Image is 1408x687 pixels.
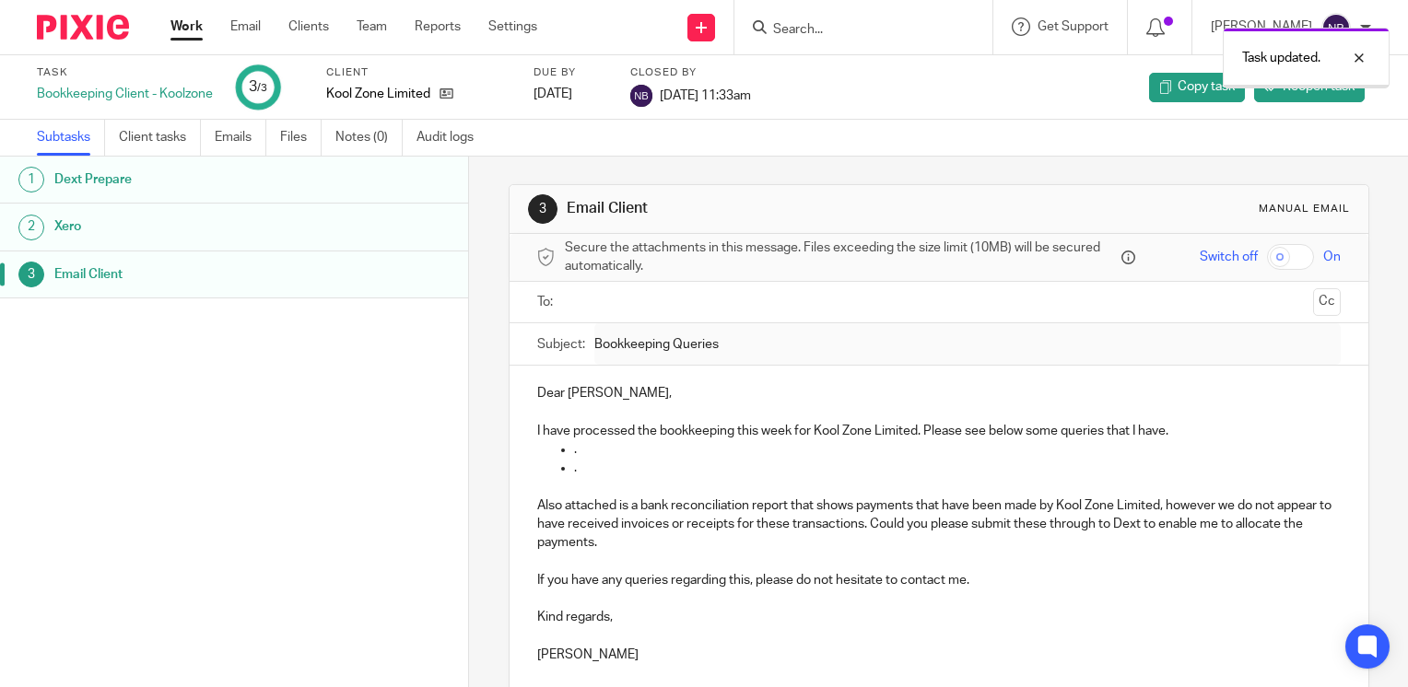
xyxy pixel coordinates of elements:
[357,17,387,36] a: Team
[537,496,1341,553] p: Also attached is a bank reconciliation report that shows payments that have been made by Kool Zon...
[249,76,267,98] div: 3
[326,85,430,103] p: Kool Zone Limited
[37,85,213,103] div: Bookkeeping Client - Koolzone
[54,166,318,193] h1: Dext Prepare
[54,261,318,288] h1: Email Client
[54,213,318,240] h1: Xero
[574,459,1341,477] p: .
[215,120,266,156] a: Emails
[537,646,1341,664] p: [PERSON_NAME]
[326,65,510,80] label: Client
[537,422,1341,440] p: I have processed the bookkeeping this week for Kool Zone Limited. Please see below some queries t...
[528,194,557,224] div: 3
[537,608,1341,626] p: Kind regards,
[537,571,1341,589] p: If you have any queries regarding this, please do not hesitate to contact me.
[537,384,1341,402] p: Dear [PERSON_NAME],
[119,120,201,156] a: Client tasks
[230,17,261,36] a: Email
[280,120,322,156] a: Files
[170,17,203,36] a: Work
[534,65,607,80] label: Due by
[1242,49,1320,67] p: Task updated.
[257,83,267,93] small: /3
[417,120,487,156] a: Audit logs
[1200,248,1258,266] span: Switch off
[534,85,607,103] div: [DATE]
[18,167,44,192] div: 1
[537,293,557,311] label: To:
[1321,13,1351,42] img: svg%3E
[18,215,44,240] div: 2
[630,85,652,107] img: svg%3E
[1323,248,1341,266] span: On
[1259,202,1350,216] div: Manual email
[1313,288,1341,316] button: Cc
[537,335,585,354] label: Subject:
[335,120,403,156] a: Notes (0)
[288,17,329,36] a: Clients
[37,65,213,80] label: Task
[630,65,751,80] label: Closed by
[488,17,537,36] a: Settings
[18,262,44,287] div: 3
[37,15,129,40] img: Pixie
[565,239,1117,276] span: Secure the attachments in this message. Files exceeding the size limit (10MB) will be secured aut...
[415,17,461,36] a: Reports
[660,88,751,101] span: [DATE] 11:33am
[567,199,978,218] h1: Email Client
[37,120,105,156] a: Subtasks
[574,440,1341,459] p: .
